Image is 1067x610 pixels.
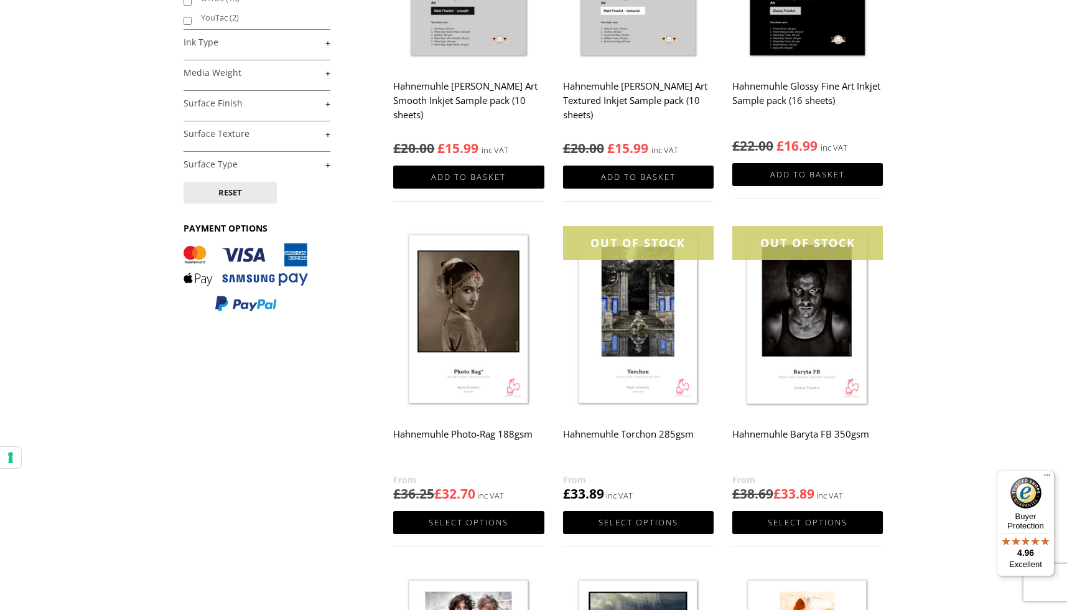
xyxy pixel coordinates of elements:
span: £ [607,139,615,157]
bdi: 38.69 [732,485,773,502]
span: £ [393,139,401,157]
div: OUT OF STOCK [732,226,883,260]
h4: Surface Texture [184,121,330,146]
button: Reset [184,182,277,204]
a: OUT OF STOCK Hahnemuhle Torchon 285gsm £33.89 [563,226,714,503]
bdi: 15.99 [607,139,648,157]
bdi: 32.70 [434,485,475,502]
span: (2) [230,12,239,23]
span: £ [393,485,401,502]
a: Hahnemuhle Photo-Rag 188gsm £36.25£32.70 [393,226,544,503]
bdi: 16.99 [776,137,818,154]
h3: PAYMENT OPTIONS [184,222,330,234]
label: YouTac [201,8,319,27]
span: 4.96 [1017,548,1034,558]
a: Add to basket: “Hahnemuhle Matt Fine Art Textured Inkjet Sample pack (10 sheets)” [563,166,714,189]
bdi: 36.25 [393,485,434,502]
h2: Hahnemuhle Baryta FB 350gsm [732,423,883,472]
h4: Ink Type [184,29,330,54]
span: £ [563,139,571,157]
img: Hahnemuhle Torchon 285gsm [563,226,714,415]
bdi: 15.99 [437,139,478,157]
a: Add to basket: “Hahnemuhle Glossy Fine Art Inkjet Sample pack (16 sheets)” [732,163,883,186]
a: + [184,128,330,140]
p: Excellent [997,560,1055,570]
a: + [184,98,330,110]
h2: Hahnemuhle [PERSON_NAME] Art Smooth Inkjet Sample pack (10 sheets) [393,75,544,127]
span: £ [773,485,781,502]
span: £ [732,137,740,154]
div: OUT OF STOCK [563,226,714,260]
bdi: 22.00 [732,137,773,154]
a: Add to basket: “Hahnemuhle Matt Fine Art Smooth Inkjet Sample pack (10 sheets)” [393,166,544,189]
a: Select options for “Hahnemuhle Baryta FB 350gsm” [732,511,883,534]
h4: Surface Finish [184,90,330,115]
a: Select options for “Hahnemuhle Photo-Rag 188gsm” [393,511,544,534]
span: £ [732,485,740,502]
button: Menu [1040,471,1055,486]
h4: Surface Type [184,151,330,176]
h2: Hahnemuhle Photo-Rag 188gsm [393,423,544,472]
span: £ [437,139,445,157]
a: OUT OF STOCK Hahnemuhle Baryta FB 350gsm £38.69£33.89 [732,226,883,503]
strong: inc VAT [821,141,847,155]
img: PAYMENT OPTIONS [184,243,308,312]
bdi: 20.00 [393,139,434,157]
a: + [184,37,330,49]
img: Hahnemuhle Baryta FB 350gsm [732,226,883,415]
button: Trusted Shops TrustmarkBuyer Protection4.96Excellent [997,471,1055,576]
img: Hahnemuhle Photo-Rag 188gsm [393,226,544,415]
strong: inc VAT [651,143,678,157]
a: + [184,159,330,171]
span: £ [563,485,571,502]
a: Select options for “Hahnemuhle Torchon 285gsm” [563,511,714,534]
bdi: 33.89 [773,485,814,502]
span: £ [434,485,442,502]
p: Buyer Protection [997,512,1055,530]
h4: Media Weight [184,60,330,85]
span: £ [776,137,784,154]
bdi: 33.89 [563,485,604,502]
h2: Hahnemuhle [PERSON_NAME] Art Textured Inkjet Sample pack (10 sheets) [563,75,714,127]
h2: Hahnemuhle Torchon 285gsm [563,423,714,472]
img: Trusted Shops Trustmark [1010,477,1041,509]
a: + [184,67,330,79]
h2: Hahnemuhle Glossy Fine Art Inkjet Sample pack (16 sheets) [732,75,883,124]
bdi: 20.00 [563,139,604,157]
strong: inc VAT [482,143,508,157]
